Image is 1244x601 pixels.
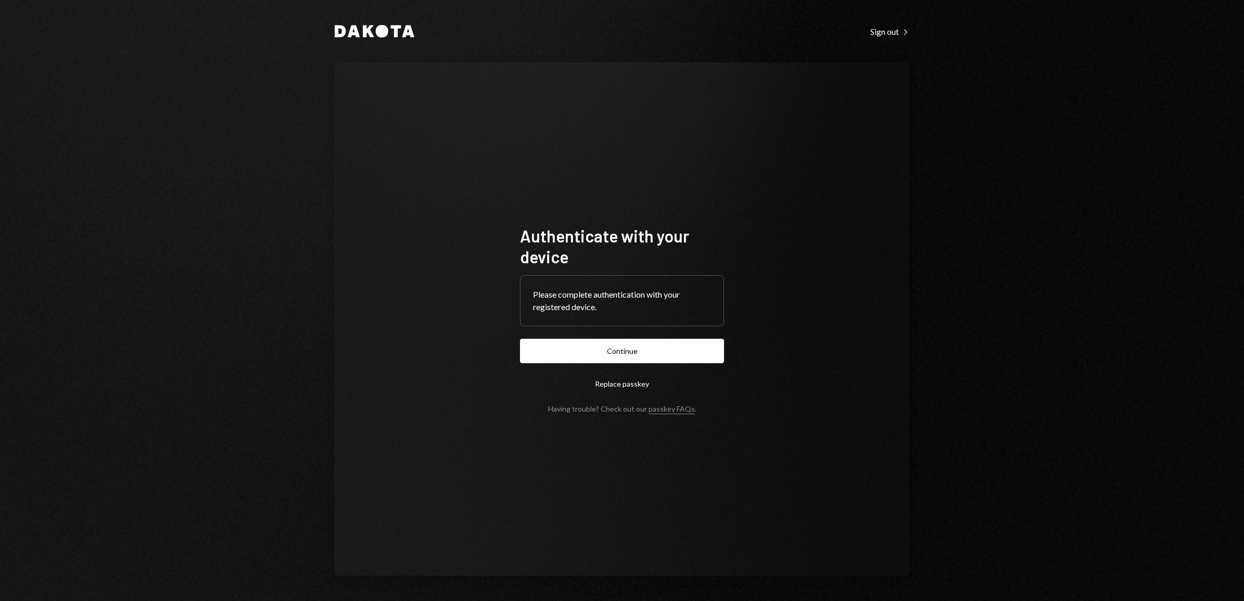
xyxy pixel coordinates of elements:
[649,404,695,414] a: passkey FAQs
[520,372,724,396] button: Replace passkey
[520,225,724,267] h1: Authenticate with your device
[533,288,711,313] div: Please complete authentication with your registered device.
[548,404,696,413] div: Having trouble? Check out our .
[520,339,724,363] button: Continue
[870,27,909,37] div: Sign out
[870,25,909,37] a: Sign out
